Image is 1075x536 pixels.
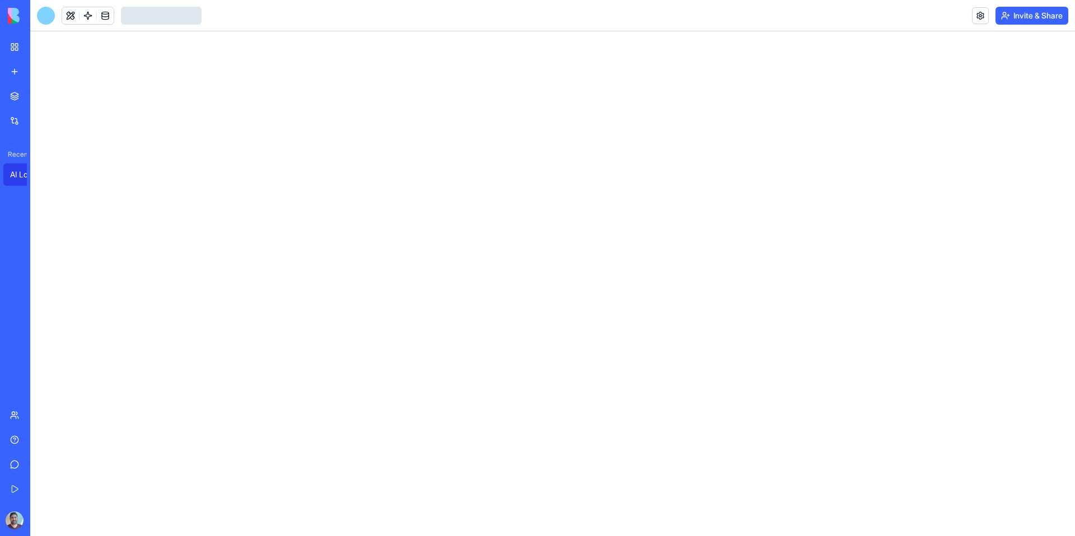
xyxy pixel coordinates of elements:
img: logo [8,8,77,23]
img: ACg8ocLijkUNbVhK_FslPtQA4U9XzpnJlNqAzvPBlNMDUnqe5shbs_g=s96-c [6,511,24,529]
button: Invite & Share [995,7,1068,25]
span: Recent [3,150,27,159]
div: AI Logo Generator [10,169,41,180]
a: AI Logo Generator [3,163,48,186]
